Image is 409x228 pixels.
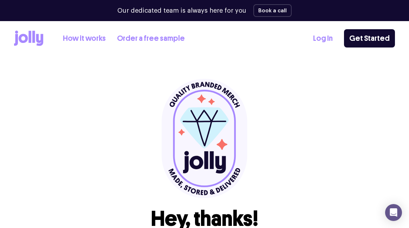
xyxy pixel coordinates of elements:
[253,4,292,17] button: Book a call
[117,6,246,15] p: Our dedicated team is always here for you
[117,33,185,44] a: Order a free sample
[313,33,333,44] a: Log In
[344,29,395,47] a: Get Started
[385,204,402,221] div: Open Intercom Messenger
[63,33,106,44] a: How it works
